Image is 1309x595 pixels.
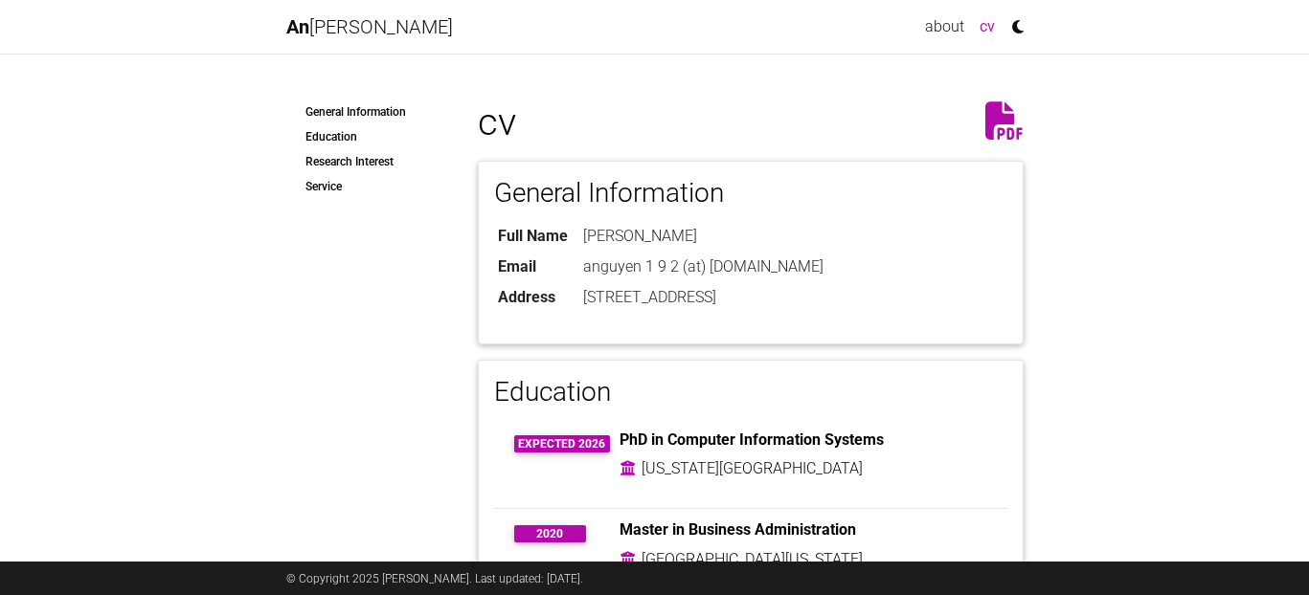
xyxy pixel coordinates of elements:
[494,177,1007,209] h3: General Information
[514,525,586,542] span: 2020
[917,8,972,46] a: about
[286,99,449,124] a: General Information
[286,15,309,38] span: An
[972,8,1003,46] a: cv
[620,520,987,539] h6: Master in Business Administration
[286,124,449,149] a: Education
[576,282,827,313] td: [STREET_ADDRESS]
[576,252,827,282] td: anguyen 1 9 2 (at) [DOMAIN_NAME]
[272,562,1038,595] div: © Copyright 2025 [PERSON_NAME]. Last updated: [DATE].
[641,547,864,572] td: [GEOGRAPHIC_DATA][US_STATE]
[286,8,453,46] a: An[PERSON_NAME]
[478,99,1024,145] h1: cv
[286,174,449,199] a: Service
[286,149,449,174] a: Research Interest
[620,430,987,449] h6: PhD in Computer Information Systems
[498,227,568,245] b: Full Name
[494,376,1007,408] h3: Education
[641,456,864,481] td: [US_STATE][GEOGRAPHIC_DATA]
[498,257,536,275] b: Email
[498,288,555,306] b: Address
[514,435,611,452] span: Expected 2026
[576,221,827,252] td: [PERSON_NAME]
